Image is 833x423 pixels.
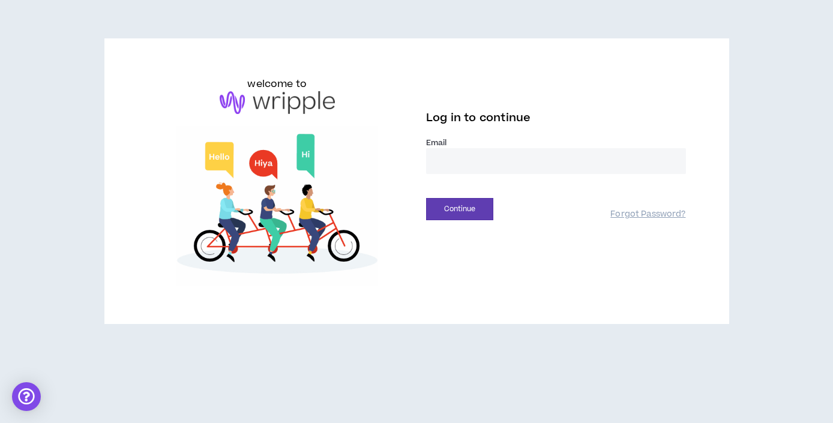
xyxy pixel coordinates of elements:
div: Open Intercom Messenger [12,382,41,411]
span: Log in to continue [426,110,531,125]
img: Welcome to Wripple [148,126,407,286]
a: Forgot Password? [610,209,685,220]
img: logo-brand.png [220,91,335,114]
label: Email [426,137,686,148]
button: Continue [426,198,493,220]
h6: welcome to [247,77,307,91]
